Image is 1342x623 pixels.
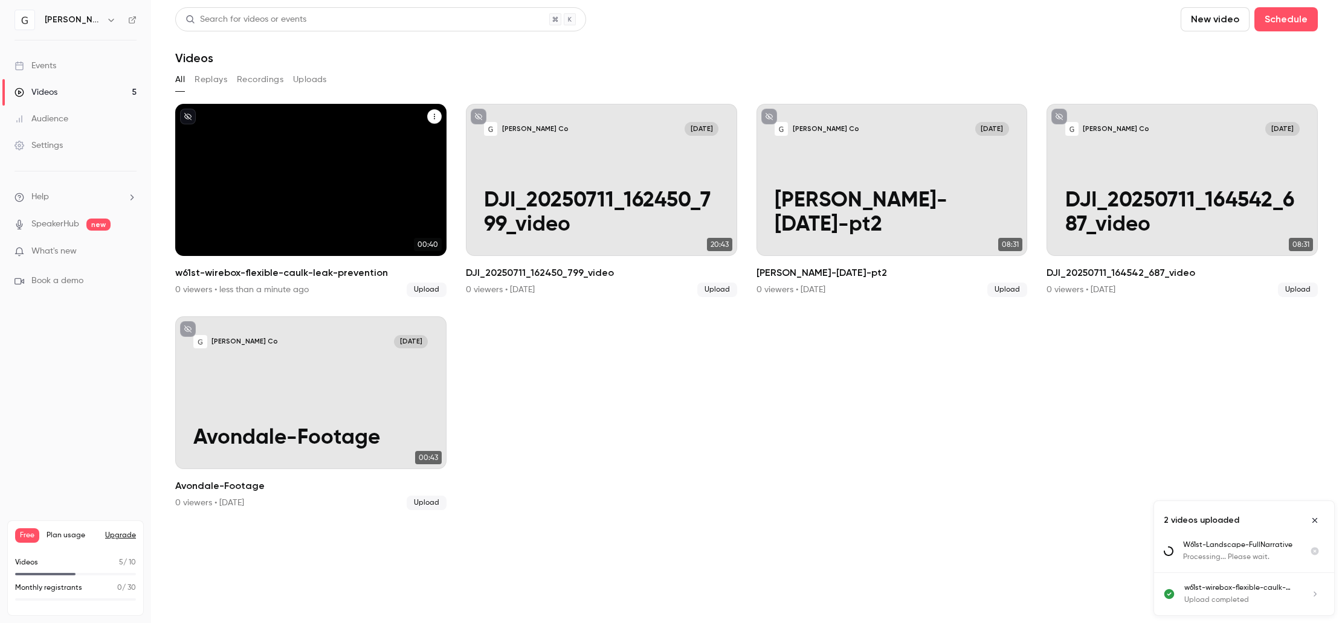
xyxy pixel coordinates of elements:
p: Videos [15,557,38,568]
p: Avondale-Footage [193,426,428,451]
button: Schedule [1254,7,1318,31]
li: Avondale-Footage [175,316,447,510]
a: SpeakerHub [31,218,79,231]
span: new [86,219,111,231]
h2: DJI_20250711_164542_687_video [1047,266,1318,280]
span: Upload [1278,283,1318,297]
button: unpublished [180,321,196,337]
button: Close uploads list [1305,511,1324,530]
span: Upload [987,283,1027,297]
div: Videos [15,86,57,98]
img: Gilpin-july11-pt2 [775,122,788,135]
p: [PERSON_NAME]-[DATE]-pt2 [775,189,1009,238]
section: Videos [175,7,1318,616]
span: 00:40 [414,238,442,251]
li: help-dropdown-opener [15,191,137,203]
p: W61st-Landscape-FullNarrative [1183,540,1295,551]
p: 2 videos uploaded [1164,514,1239,526]
li: DJI_20250711_162450_799_video [466,104,737,297]
img: DJI_20250711_164542_687_video [1065,122,1079,135]
span: [DATE] [394,335,428,348]
h2: [PERSON_NAME]-[DATE]-pt2 [756,266,1028,280]
div: 0 viewers • [DATE] [756,284,825,296]
div: Events [15,60,56,72]
span: What's new [31,245,77,258]
span: [DATE] [685,122,718,135]
h1: Videos [175,51,213,65]
button: unpublished [761,109,777,124]
div: 0 viewers • less than a minute ago [175,284,309,296]
div: Search for videos or events [185,13,306,26]
span: [DATE] [1265,122,1299,135]
li: w61st-wirebox-flexible-caulk-leak-prevention [175,104,447,297]
a: DJI_20250711_164542_687_video[PERSON_NAME] Co[DATE]DJI_20250711_164542_687_video08:31DJI_20250711... [1047,104,1318,297]
li: Gilpin-july11-pt2 [756,104,1028,297]
button: Cancel upload [1305,542,1324,561]
button: unpublished [1051,109,1067,124]
a: Gilpin-july11-pt2[PERSON_NAME] Co[DATE][PERSON_NAME]-[DATE]-pt208:31[PERSON_NAME]-[DATE]-pt20 vie... [756,104,1028,297]
img: Avondale-Footage [193,335,207,348]
p: Monthly registrants [15,583,82,593]
iframe: Noticeable Trigger [122,246,137,257]
span: 0 [117,584,122,592]
button: Recordings [237,70,283,89]
span: 5 [119,559,123,566]
span: [DATE] [975,122,1009,135]
h2: DJI_20250711_162450_799_video [466,266,737,280]
button: New video [1181,7,1250,31]
p: [PERSON_NAME] Co [211,337,278,346]
span: Upload [407,283,447,297]
a: w61st-wirebox-flexible-caulk-leak-preventionUpload completed [1184,583,1324,605]
span: Plan usage [47,531,98,540]
div: Settings [15,139,63,152]
h2: Avondale-Footage [175,479,447,493]
p: Processing... Please wait. [1183,552,1295,563]
span: 00:43 [415,451,442,464]
p: [PERSON_NAME] Co [793,124,859,133]
button: unpublished [471,109,486,124]
button: Replays [195,70,227,89]
span: 20:43 [707,238,732,251]
img: WaterStreet Co [15,10,34,30]
p: w61st-wirebox-flexible-caulk-leak-prevention [1184,583,1295,593]
span: 08:31 [998,238,1022,251]
h6: [PERSON_NAME] Co [45,14,102,26]
span: Help [31,191,49,203]
div: Audience [15,113,68,125]
div: 0 viewers • [DATE] [466,284,535,296]
span: Free [15,528,39,543]
p: [PERSON_NAME] Co [1083,124,1149,133]
a: Avondale-Footage[PERSON_NAME] Co[DATE]Avondale-Footage00:43Avondale-Footage0 viewers • [DATE]Upload [175,316,447,510]
p: [PERSON_NAME] Co [502,124,569,133]
span: Book a demo [31,275,83,287]
button: unpublished [180,109,196,124]
span: Upload [407,496,447,510]
div: 0 viewers • [DATE] [1047,284,1115,296]
a: 00:40w61st-wirebox-flexible-caulk-leak-prevention0 viewers • less than a minute agoUpload [175,104,447,297]
li: DJI_20250711_164542_687_video [1047,104,1318,297]
span: Upload [697,283,737,297]
ul: Videos [175,104,1318,510]
img: DJI_20250711_162450_799_video [484,122,497,135]
p: DJI_20250711_162450_799_video [484,189,718,238]
button: Upgrade [105,531,136,540]
p: DJI_20250711_164542_687_video [1065,189,1300,238]
button: Uploads [293,70,327,89]
p: / 30 [117,583,136,593]
span: 08:31 [1289,238,1313,251]
div: 0 viewers • [DATE] [175,497,244,509]
p: Upload completed [1184,595,1295,605]
a: DJI_20250711_162450_799_video[PERSON_NAME] Co[DATE]DJI_20250711_162450_799_video20:43DJI_20250711... [466,104,737,297]
p: / 10 [119,557,136,568]
ul: Uploads list [1154,540,1334,615]
h2: w61st-wirebox-flexible-caulk-leak-prevention [175,266,447,280]
button: All [175,70,185,89]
